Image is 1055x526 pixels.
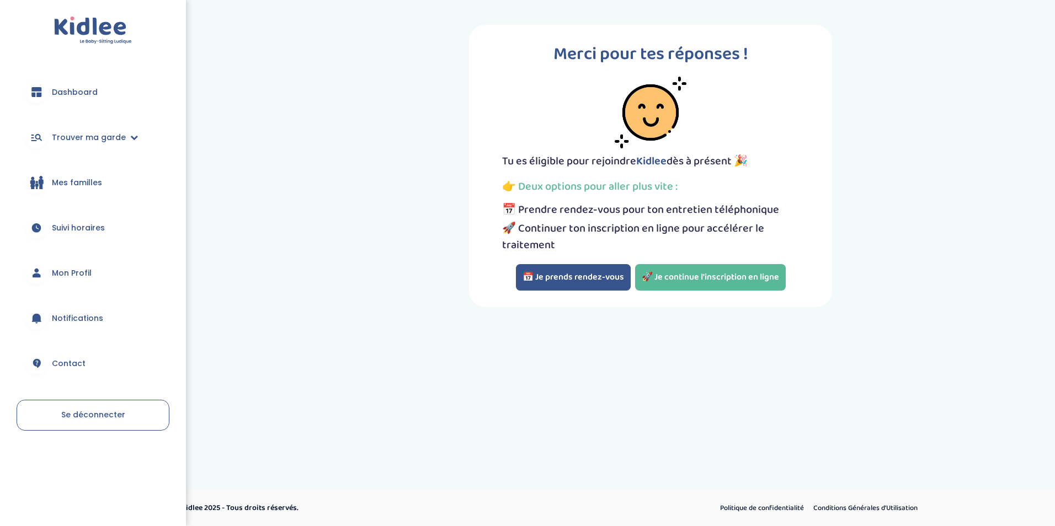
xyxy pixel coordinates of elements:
[502,178,799,195] p: 👉 Deux options pour aller plus vite :
[716,501,808,516] a: Politique de confidentialité
[52,177,102,189] span: Mes familles
[502,153,799,169] p: Tu es éligible pour rejoindre dès à présent 🎉
[636,152,667,170] span: Kidlee
[516,264,631,291] button: 📅 Je prends rendez-vous
[52,222,105,234] span: Suivi horaires
[52,132,126,143] span: Trouver ma garde
[17,163,169,202] a: Mes familles
[17,253,169,293] a: Mon Profil
[17,400,169,431] a: Se déconnecter
[502,41,799,68] p: Merci pour tes réponses !
[52,87,98,98] span: Dashboard
[174,502,574,514] p: © Kidlee 2025 - Tous droits réservés.
[809,501,921,516] a: Conditions Générales d’Utilisation
[17,72,169,112] a: Dashboard
[615,77,686,148] img: smiley-face
[635,264,786,291] a: 🚀 Je continue l'inscription en ligne
[17,298,169,338] a: Notifications
[502,220,799,253] li: 🚀 Continuer ton inscription en ligne pour accélérer le traitement
[61,409,125,420] span: Se déconnecter
[54,17,132,45] img: logo.svg
[17,117,169,157] a: Trouver ma garde
[17,208,169,248] a: Suivi horaires
[52,267,92,279] span: Mon Profil
[502,201,799,218] li: 📅 Prendre rendez-vous pour ton entretien téléphonique
[17,343,169,383] a: Contact
[52,313,103,324] span: Notifications
[52,358,86,369] span: Contact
